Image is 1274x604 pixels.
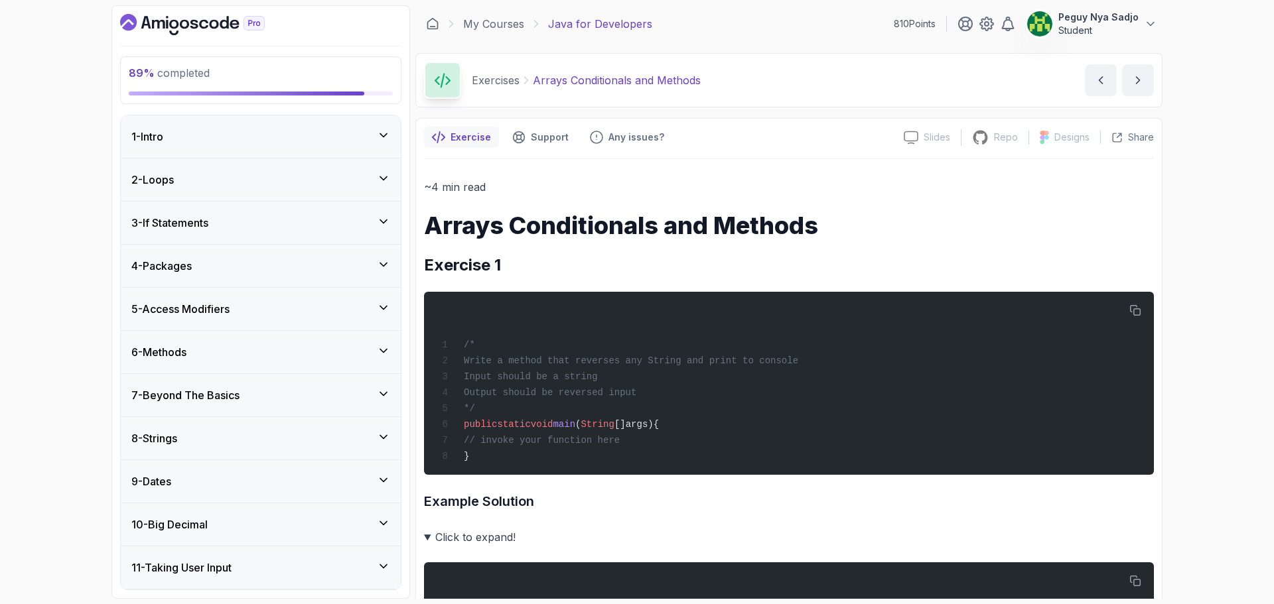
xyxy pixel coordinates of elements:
[131,387,240,403] h3: 7 - Beyond The Basics
[464,387,636,398] span: Output should be reversed input
[120,14,295,35] a: Dashboard
[424,491,1154,512] h3: Example Solution
[131,516,208,532] h3: 10 - Big Decimal
[994,131,1018,144] p: Repo
[531,419,553,430] span: void
[424,255,1154,276] h2: Exercise 1
[424,528,1154,546] summary: Click to expand!
[1100,131,1154,144] button: Share
[464,435,620,446] span: // invoke your function here
[464,451,469,461] span: }
[131,172,174,188] h3: 2 - Loops
[131,301,230,317] h3: 5 - Access Modifiers
[1058,11,1139,24] p: Peguy Nya Sadjo
[131,344,186,360] h3: 6 - Methods
[131,473,171,489] h3: 9 - Dates
[121,115,401,158] button: 1-Intro
[121,503,401,546] button: 10-Big Decimal
[131,560,232,575] h3: 11 - Taking User Input
[1122,64,1154,96] button: next content
[451,131,491,144] p: Exercise
[131,430,177,446] h3: 8 - Strings
[121,202,401,244] button: 3-If Statements
[1027,11,1052,36] img: user profile image
[424,127,499,148] button: notes button
[121,158,401,201] button: 2-Loops
[131,215,208,231] h3: 3 - If Statements
[582,127,672,148] button: Feedback button
[548,16,652,32] p: Java for Developers
[533,72,701,88] p: Arrays Conditionals and Methods
[1128,131,1154,144] p: Share
[121,288,401,330] button: 5-Access Modifiers
[1085,64,1117,96] button: previous content
[531,131,569,144] p: Support
[121,331,401,373] button: 6-Methods
[1058,24,1139,37] p: Student
[608,131,664,144] p: Any issues?
[1026,11,1157,37] button: user profile imagePeguy Nya SadjoStudent
[129,66,155,80] span: 89 %
[424,178,1154,196] p: ~4 min read
[121,417,401,459] button: 8-Strings
[581,419,614,430] span: String
[464,371,598,382] span: Input should be a string
[121,460,401,503] button: 9-Dates
[121,374,401,416] button: 7-Beyond The Basics
[1054,131,1090,144] p: Designs
[464,419,497,430] span: public
[575,419,581,430] span: (
[424,212,1154,239] h1: Arrays Conditionals and Methods
[464,355,798,366] span: Write a method that reverses any String and print to console
[129,66,210,80] span: completed
[121,245,401,287] button: 4-Packages
[121,546,401,589] button: 11-Taking User Input
[472,72,520,88] p: Exercises
[504,127,577,148] button: Support button
[614,419,659,430] span: []args){
[463,16,524,32] a: My Courses
[131,258,192,274] h3: 4 - Packages
[497,419,530,430] span: static
[553,419,575,430] span: main
[131,129,163,145] h3: 1 - Intro
[426,17,439,30] a: Dashboard
[894,17,936,30] p: 810 Points
[924,131,950,144] p: Slides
